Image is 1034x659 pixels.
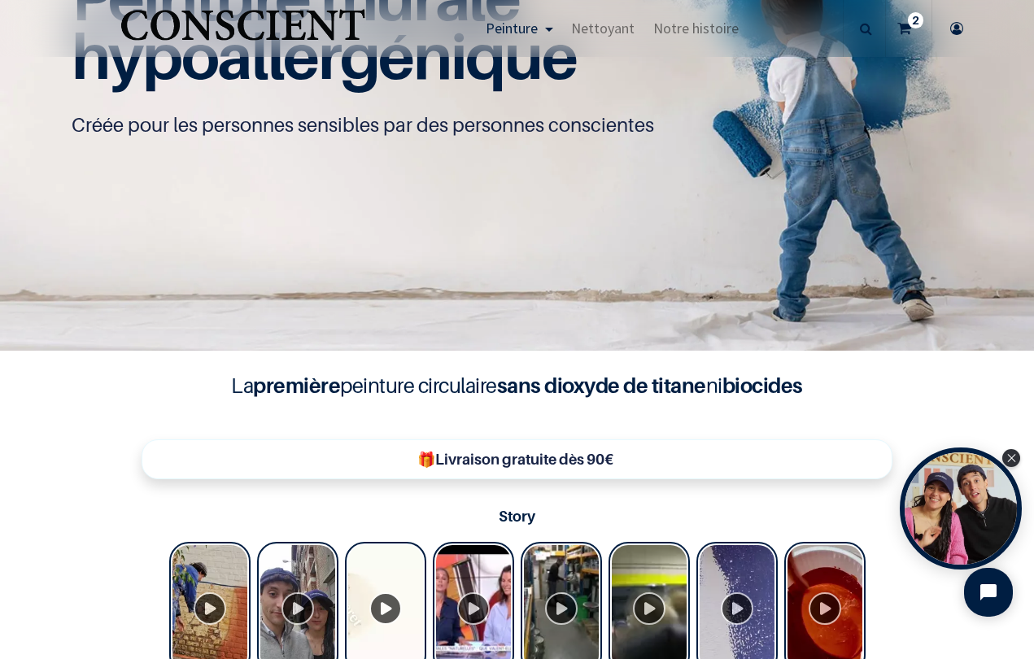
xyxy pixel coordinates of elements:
b: sans dioxyde de titane [497,373,706,398]
div: Open Tolstoy widget [900,447,1022,570]
p: Créée pour les personnes sensibles par des personnes conscientes [72,112,963,138]
b: 🎁Livraison gratuite dès 90€ [417,451,613,468]
div: Tolstoy bubble widget [900,447,1022,570]
b: biocides [722,373,803,398]
h4: La peinture circulaire ni [191,370,842,401]
b: première [253,373,340,398]
span: Nettoyant [571,19,635,37]
span: Notre histoire [653,19,739,37]
div: Close Tolstoy widget [1002,449,1020,467]
iframe: Tidio Chat [950,554,1027,631]
div: Open Tolstoy [900,447,1022,570]
sup: 2 [908,12,923,28]
span: Peinture [486,19,538,37]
